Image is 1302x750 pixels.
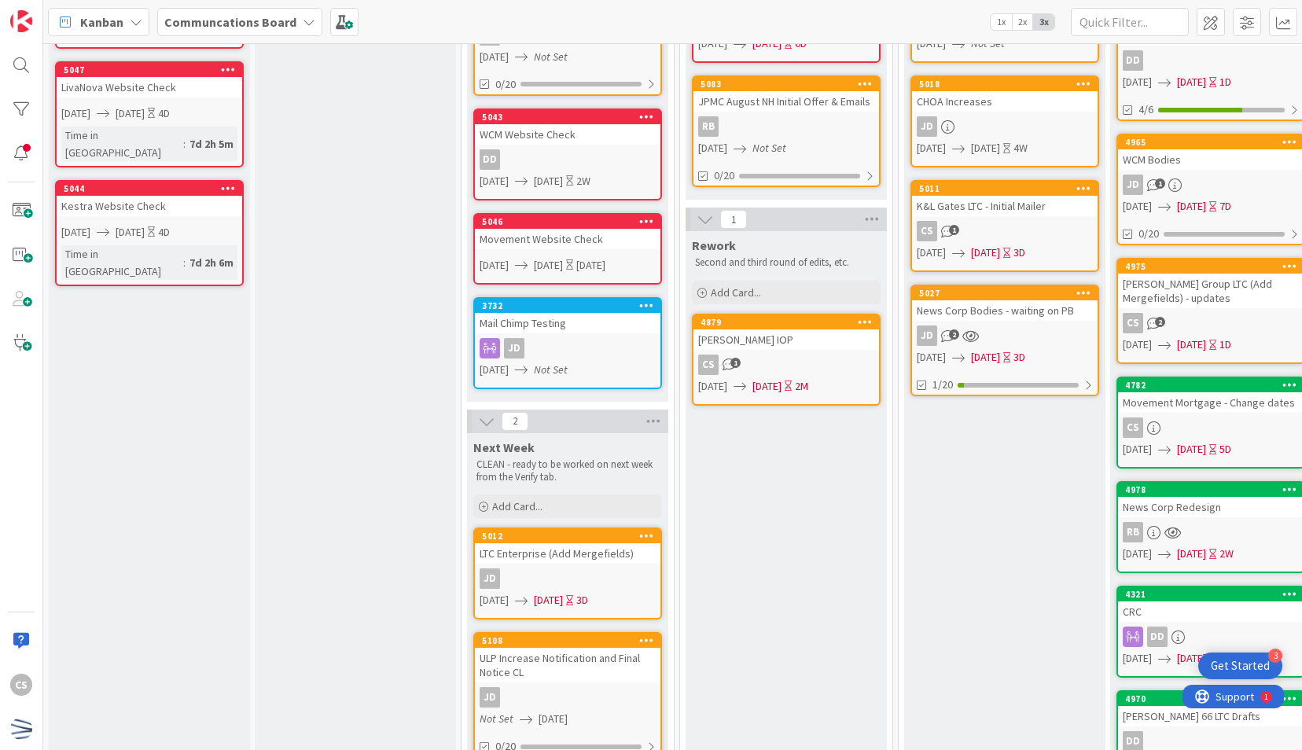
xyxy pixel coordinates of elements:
div: CS [912,221,1098,241]
div: Time in [GEOGRAPHIC_DATA] [61,127,183,161]
div: 3732 [475,299,660,313]
div: 5108ULP Increase Notification and Final Notice CL [475,634,660,682]
span: [DATE] [1177,336,1206,353]
div: JD [480,687,500,708]
div: JD [504,338,524,358]
span: [DATE] [61,105,90,122]
div: 5044 [64,183,242,194]
a: 5046Movement Website Check[DATE][DATE][DATE] [473,213,662,285]
span: [DATE] [116,224,145,241]
span: 0/20 [495,76,516,93]
div: CS [1123,417,1143,438]
span: 2x [1012,14,1033,30]
span: 1 [949,225,959,235]
div: 3D [576,592,588,608]
span: 1 [1155,178,1165,189]
div: CHOA Increases [912,91,1098,112]
span: Next Week [473,439,535,455]
div: 5043WCM Website Check [475,110,660,145]
span: [DATE] [534,592,563,608]
div: 1D [1219,74,1231,90]
div: 5011K&L Gates LTC - Initial Mailer [912,182,1098,216]
div: K&L Gates LTC - Initial Mailer [912,196,1098,216]
img: avatar [10,718,32,740]
div: CS [10,674,32,696]
span: 2 [1155,317,1165,327]
div: [PERSON_NAME] IOP [693,329,879,350]
span: [DATE] [752,378,782,395]
div: 4D [158,105,170,122]
i: Not Set [480,711,513,726]
span: [DATE] [698,378,727,395]
div: CS [693,355,879,375]
i: Not Set [971,36,1005,50]
span: [DATE] [971,140,1000,156]
div: 5083JPMC August NH Initial Offer & Emails [693,77,879,112]
span: [DATE] [1177,198,1206,215]
div: 5044 [57,182,242,196]
span: 2 [949,329,959,340]
span: Kanban [80,13,123,31]
span: [DATE] [1123,74,1152,90]
div: DD [480,149,500,170]
div: CS [698,355,719,375]
span: 0/20 [1138,226,1159,242]
div: 5044Kestra Website Check [57,182,242,216]
div: CS [1123,313,1143,333]
div: 4D [158,224,170,241]
i: Not Set [752,141,786,155]
a: 5047LivaNova Website Check[DATE][DATE]4DTime in [GEOGRAPHIC_DATA]:7d 2h 5m [55,61,244,167]
div: 1 [82,6,86,19]
span: 1x [991,14,1012,30]
span: [DATE] [971,349,1000,366]
div: 7d 2h 6m [186,254,237,271]
div: 7d 2h 5m [186,135,237,153]
span: [DATE] [1123,336,1152,353]
div: [DATE] [576,257,605,274]
input: Quick Filter... [1071,8,1189,36]
div: 3732Mail Chimp Testing [475,299,660,333]
span: [DATE] [1123,441,1152,458]
span: [DATE] [1177,441,1206,458]
div: RB [1123,522,1143,542]
span: : [183,254,186,271]
div: 5047 [57,63,242,77]
div: 2W [576,173,590,189]
div: Time in [GEOGRAPHIC_DATA] [61,245,183,280]
a: 5011K&L Gates LTC - Initial MailerCS[DATE][DATE]3D [910,180,1099,272]
span: [DATE] [1177,650,1206,667]
a: 5012LTC Enterprise (Add Mergefields)JD[DATE][DATE]3D [473,528,662,619]
div: 5027 [912,286,1098,300]
span: Rework [692,237,736,253]
div: 5012 [482,531,660,542]
a: 3732Mail Chimp TestingJD[DATE]Not Set [473,297,662,389]
div: 5047LivaNova Website Check [57,63,242,97]
b: Communcations Board [164,14,296,30]
span: [DATE] [1177,546,1206,562]
div: 5108 [475,634,660,648]
span: [DATE] [698,140,727,156]
div: JD [912,116,1098,137]
span: [DATE] [534,173,563,189]
div: 5011 [919,183,1098,194]
div: JD [475,568,660,589]
span: Support [33,2,72,21]
i: Not Set [534,362,568,377]
div: 5027 [919,288,1098,299]
span: [DATE] [1123,198,1152,215]
span: [DATE] [480,592,509,608]
div: 4W [1013,140,1028,156]
div: DD [475,149,660,170]
div: Get Started [1211,658,1270,674]
span: [DATE] [917,244,946,261]
div: 3 [1268,649,1282,663]
div: 5D [1219,441,1231,458]
span: 1 [720,210,747,229]
div: RB [693,116,879,137]
div: LTC Enterprise (Add Mergefields) [475,543,660,564]
div: 5043 [482,112,660,123]
div: 3D [1013,244,1025,261]
div: DD [1147,627,1168,647]
div: 2M [795,378,808,395]
a: 5027News Corp Bodies - waiting on PBJD[DATE][DATE]3D1/20 [910,285,1099,396]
